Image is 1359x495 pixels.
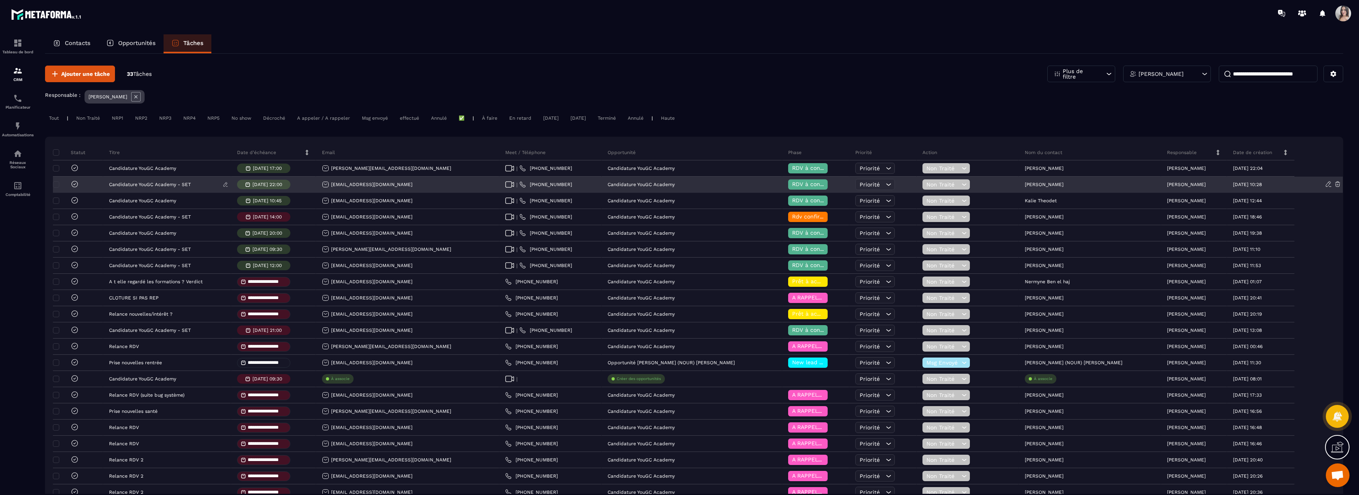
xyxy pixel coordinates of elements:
p: Candidature YouGC Academy [608,473,675,479]
p: Candidature YouGC Academy - SET [109,182,191,187]
p: Statut [55,149,85,156]
span: Priorité [860,246,880,252]
p: [PERSON_NAME] [1167,311,1206,317]
span: Non Traité [926,424,960,431]
p: [DATE] 20:26 [1233,473,1263,479]
p: Responsable : [45,92,81,98]
p: À associe [1034,376,1052,382]
p: [PERSON_NAME] [1167,457,1206,463]
p: [DATE] 20:41 [1233,295,1262,301]
p: Candidature YouGC Academy [608,247,675,252]
p: Candidature YouGC Academy [608,182,675,187]
p: Relance nouvelles/intérêt ? [109,311,173,317]
p: [PERSON_NAME] [1025,441,1063,446]
a: [PHONE_NUMBER] [505,343,558,350]
p: Candidature YouGC Academy [109,198,176,203]
p: Date d’échéance [237,149,276,156]
div: A appeler / A rappeler [293,113,354,123]
span: Non Traité [926,181,960,188]
p: Candidature YouGC Academy [109,166,176,171]
span: Non Traité [926,198,960,204]
p: [DATE] 12:44 [1233,198,1262,203]
span: Non Traité [926,262,960,269]
p: Tâches [183,40,203,47]
span: Tâches [133,71,152,77]
p: Planificateur [2,105,34,109]
img: social-network [13,149,23,158]
div: [DATE] [539,113,563,123]
p: Créer des opportunités [617,376,661,382]
span: Non Traité [926,279,960,285]
span: RDV à confimer ❓ [792,181,843,187]
span: Priorité [860,295,880,301]
span: A RAPPELER/GHOST/NO SHOW✖️ [792,294,881,301]
img: logo [11,7,82,21]
span: Priorité [860,376,880,382]
span: | [516,376,518,382]
span: Priorité [860,230,880,236]
p: Comptabilité [2,192,34,197]
p: [PERSON_NAME] [1167,376,1206,382]
p: [PERSON_NAME] [1025,182,1063,187]
span: A RAPPELER/GHOST/NO SHOW✖️ [792,343,881,349]
p: [PERSON_NAME] [1167,327,1206,333]
span: Non Traité [926,295,960,301]
p: Candidature YouGC Academy [608,214,675,220]
p: [DATE] 11:53 [1233,263,1261,268]
span: Priorité [860,214,880,220]
p: | [472,115,474,121]
span: Priorité [860,457,880,463]
p: [PERSON_NAME] [1167,441,1206,446]
a: Contacts [45,34,98,53]
span: Priorité [860,473,880,479]
p: Relance RDV 2 [109,457,143,463]
p: Candidature YouGC Academy [109,230,176,236]
div: NRP1 [108,113,127,123]
p: [PERSON_NAME] [88,94,127,100]
p: Priorité [855,149,872,156]
a: [PHONE_NUMBER] [520,165,572,171]
span: RDV à confimer ❓ [792,262,843,268]
p: Relance RDV [109,425,139,430]
p: Candidature YouGC Academy [608,408,675,414]
p: [PERSON_NAME] [1025,230,1063,236]
span: Rdv confirmé ✅ [792,213,837,220]
p: [DATE] 22:04 [1233,166,1263,171]
span: RDV à confimer ❓ [792,230,843,236]
p: [PERSON_NAME] [1139,71,1184,77]
p: [PERSON_NAME] [1025,166,1063,171]
p: Meet / Téléphone [505,149,546,156]
span: RDV à confimer ❓ [792,197,843,203]
span: Non Traité [926,440,960,447]
p: [DATE] 22:00 [252,182,282,187]
p: Candidature YouGC Academy - SET [109,263,191,268]
p: [DATE] 10:28 [1233,182,1262,187]
p: Prise nouvelles santé [109,408,158,414]
span: Priorité [860,424,880,431]
p: Opportunité [PERSON_NAME] (NOUR) [PERSON_NAME] [608,360,735,365]
p: Candidature YouGC Academy [608,489,675,495]
a: [PHONE_NUMBER] [520,214,572,220]
p: Responsable [1167,149,1197,156]
span: Priorité [860,327,880,333]
p: [DATE] 20:40 [1233,457,1263,463]
p: [PERSON_NAME] [1167,279,1206,284]
p: [PERSON_NAME] [1167,166,1206,171]
p: Relance RDV [109,441,139,446]
p: Tableau de bord [2,50,34,54]
p: [PERSON_NAME] [1167,214,1206,220]
p: [PERSON_NAME] [1167,247,1206,252]
div: Annulé [624,113,648,123]
p: Relance RDV (suite bug système) [109,392,184,398]
p: Email [322,149,335,156]
span: Non Traité [926,376,960,382]
a: [PHONE_NUMBER] [505,295,558,301]
p: [PERSON_NAME] [1167,489,1206,495]
a: [PHONE_NUMBER] [520,230,572,236]
p: Opportunités [118,40,156,47]
a: [PHONE_NUMBER] [505,359,558,366]
p: [PERSON_NAME] [1025,327,1063,333]
p: Date de création [1233,149,1272,156]
a: [PHONE_NUMBER] [520,327,572,333]
a: schedulerschedulerPlanificateur [2,88,34,115]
